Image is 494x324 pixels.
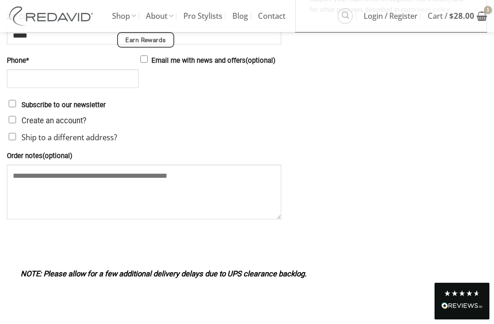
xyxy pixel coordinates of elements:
div: Read All Reviews [435,283,489,319]
span: Earn Rewards [125,35,166,45]
a: Search [338,8,353,23]
div: 4.8 Stars [444,290,480,297]
span: Cart / [428,5,474,27]
label: Order notes [7,151,281,162]
span: (optional) [43,152,72,160]
div: Read All Reviews [441,301,483,313]
input: Subscribe to our newsletter [9,100,16,107]
span: Login / Register [364,5,418,27]
a: Earn Rewards [117,32,174,48]
input: Ship to a different address? [9,133,16,140]
input: Create an account? [9,116,16,123]
bdi: 28.00 [449,11,474,21]
label: Email me with news and offers [7,55,281,66]
span: $ [449,11,454,21]
span: Subscribe to our newsletter [21,101,106,109]
img: REDAVID Salon Products | United States [7,6,98,26]
em: NOTE: Please allow for a few additional delivery delays due to UPS clearance backlog. [21,269,306,278]
span: Create an account? [21,116,86,125]
span: (optional) [246,56,275,65]
img: REVIEWS.io [441,302,483,309]
span: Ship to a different address? [21,132,117,143]
input: Email me with news and offers(optional) [140,55,148,63]
label: Phone [7,55,139,66]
